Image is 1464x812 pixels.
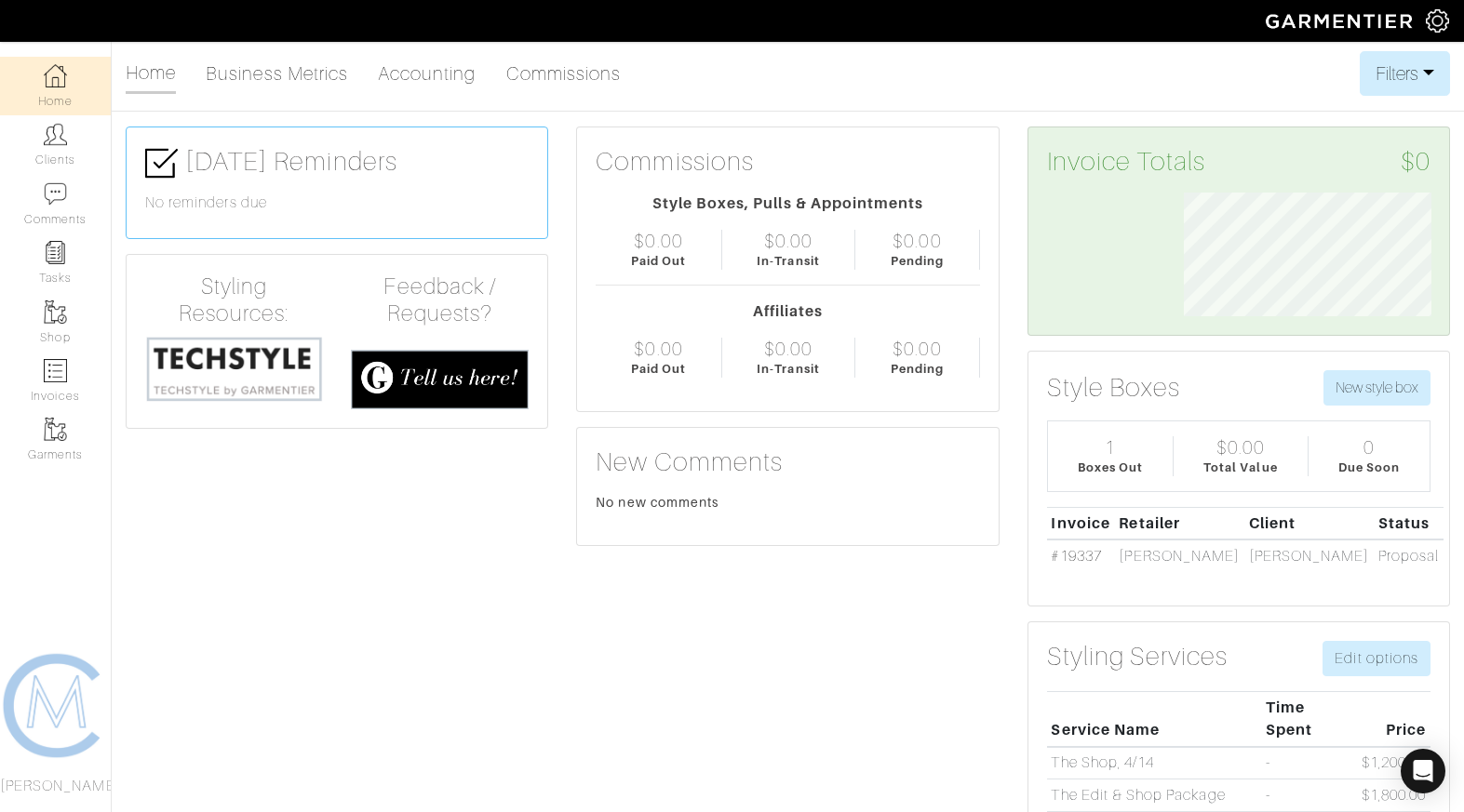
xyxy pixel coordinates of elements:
div: In-Transit [757,360,820,378]
th: Time Spent [1261,691,1357,746]
th: Service Name [1047,691,1262,746]
a: #19337 [1051,548,1101,565]
img: orders-icon-0abe47150d42831381b5fb84f609e132dff9fe21cb692f30cb5eec754e2cba89.png [44,359,67,382]
img: garments-icon-b7da505a4dc4fd61783c78ac3ca0ef83fa9d6f193b1c9dc38574b1d14d53ca28.png [44,300,67,324]
td: $1,800.00 [1357,779,1430,812]
img: dashboard-icon-dbcd8f5a0b271acd01030246c82b418ddd0df26cd7fceb0bd07c9910d44c42f6.png [44,64,67,87]
h3: [DATE] Reminders [145,146,529,180]
div: $0.00 [893,230,941,252]
td: - [1261,779,1357,812]
td: [PERSON_NAME] [1115,539,1244,572]
h3: Commissions [596,146,754,178]
img: feedback_requests-3821251ac2bd56c73c230f3229a5b25d6eb027adea667894f41107c140538ee0.png [351,350,529,409]
td: The Shop, 4/14 [1047,747,1262,779]
div: $0.00 [764,230,813,252]
th: Retailer [1115,507,1244,539]
h3: Invoice Totals [1047,146,1430,178]
td: [PERSON_NAME] [1244,539,1374,572]
td: $1,200.00 [1357,747,1430,779]
div: $0.00 [634,338,682,360]
img: reminder-icon-8004d30b9f0a5d33ae49ab947aed9ed385cf756f9e5892f1edd6e32f2345188e.png [44,241,67,264]
img: gear-icon-white-bd11855cb880d31180b6d7d6211b90ccbf57a29d726f0c71d8c61bd08dd39cc2.png [1426,9,1449,33]
div: Style Boxes, Pulls & Appointments [596,193,979,215]
a: Commissions [506,55,622,92]
a: Edit options [1323,641,1430,676]
div: $0.00 [1216,436,1265,459]
img: clients-icon-6bae9207a08558b7cb47a8932f037763ab4055f8c8b6bfacd5dc20c3e0201464.png [44,123,67,146]
h4: Styling Resources: [145,273,323,327]
th: Price [1357,691,1430,746]
div: Paid Out [631,252,686,270]
td: Proposal [1374,539,1444,572]
img: garmentier-logo-header-white-b43fb05a5012e4ada735d5af1a66efaba907eab6374d6393d1fbf88cb4ef424d.png [1256,5,1426,37]
a: Accounting [378,55,477,92]
img: garments-icon-b7da505a4dc4fd61783c78ac3ca0ef83fa9d6f193b1c9dc38574b1d14d53ca28.png [44,418,67,441]
div: Boxes Out [1078,459,1143,476]
h3: Styling Services [1047,641,1229,672]
div: Pending [891,360,944,378]
img: check-box-icon-36a4915ff3ba2bd8f6e4f29bc755bb66becd62c870f447fc0dd1365fcfddab58.png [145,147,178,180]
a: Home [126,54,176,94]
div: Due Soon [1338,459,1400,476]
th: Status [1374,507,1444,539]
div: 1 [1105,436,1116,459]
div: $0.00 [634,230,682,252]
img: comment-icon-a0a6a9ef722e966f86d9cbdc48e553b5cf19dbc54f86b18d962a5391bc8f6eb6.png [44,182,67,206]
div: Paid Out [631,360,686,378]
td: - [1261,747,1357,779]
div: $0.00 [893,338,941,360]
div: Open Intercom Messenger [1401,749,1445,793]
div: No new comments [596,493,979,512]
div: 0 [1363,436,1375,459]
a: Business Metrics [206,55,348,92]
h4: Feedback / Requests? [351,273,529,327]
div: Affiliates [596,300,979,323]
button: New style box [1323,370,1430,406]
div: Pending [891,252,944,270]
div: In-Transit [757,252,820,270]
h6: No reminders due [145,194,529,212]
span: $0 [1401,146,1430,178]
h3: Style Boxes [1047,372,1181,404]
button: Filters [1360,51,1450,96]
th: Invoice [1047,507,1115,539]
div: $0.00 [764,338,813,360]
td: The Edit & Shop Package [1047,779,1262,812]
div: Total Value [1203,459,1278,476]
th: Client [1244,507,1374,539]
img: techstyle-93310999766a10050dc78ceb7f971a75838126fd19372ce40ba20cdf6a89b94b.png [145,335,323,403]
h3: New Comments [596,446,979,478]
